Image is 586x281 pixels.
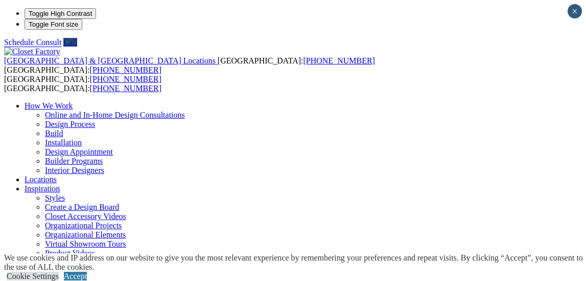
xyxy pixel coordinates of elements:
a: Design Process [45,120,95,128]
a: Build [45,129,63,138]
a: [GEOGRAPHIC_DATA] & [GEOGRAPHIC_DATA] Locations [4,56,218,65]
a: [PHONE_NUMBER] [90,84,161,93]
button: Close [568,4,582,18]
a: Installation [45,138,82,147]
span: Toggle Font size [29,20,78,28]
a: [PHONE_NUMBER] [90,66,161,74]
a: Design Appointment [45,147,113,156]
a: [PHONE_NUMBER] [90,75,161,83]
img: Closet Factory [4,47,60,56]
a: Closet Accessory Videos [45,212,126,221]
a: Create a Design Board [45,203,119,211]
span: [GEOGRAPHIC_DATA]: [GEOGRAPHIC_DATA]: [4,56,375,74]
span: [GEOGRAPHIC_DATA] & [GEOGRAPHIC_DATA] Locations [4,56,216,65]
a: [PHONE_NUMBER] [303,56,374,65]
a: Interior Designers [45,166,104,175]
a: How We Work [25,101,73,110]
a: Call [63,38,77,47]
a: Accept [64,272,87,280]
div: We use cookies and IP address on our website to give you the most relevant experience by remember... [4,253,586,272]
a: Inspiration [25,184,60,193]
a: Product Videos [45,249,95,257]
span: [GEOGRAPHIC_DATA]: [GEOGRAPHIC_DATA]: [4,75,161,93]
a: Schedule Consult [4,38,61,47]
a: Online and In-Home Design Consultations [45,111,185,119]
span: Toggle High Contrast [29,10,92,17]
a: Styles [45,193,65,202]
a: Virtual Showroom Tours [45,240,126,248]
a: Locations [25,175,57,184]
a: Builder Programs [45,157,103,165]
a: Organizational Elements [45,230,126,239]
a: Organizational Projects [45,221,122,230]
button: Toggle High Contrast [25,8,96,19]
button: Toggle Font size [25,19,82,30]
a: Cookie Settings [7,272,59,280]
